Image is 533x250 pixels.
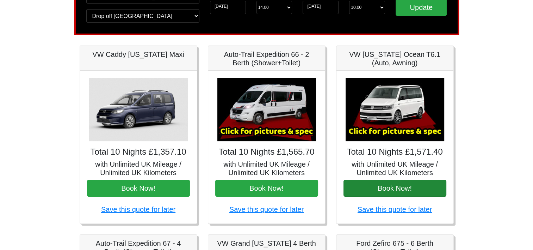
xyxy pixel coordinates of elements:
a: Save this quote for later [229,206,304,213]
h5: Auto-Trail Expedition 66 - 2 Berth (Shower+Toilet) [215,50,318,67]
img: Auto-Trail Expedition 66 - 2 Berth (Shower+Toilet) [217,78,316,141]
h4: Total 10 Nights £1,571.40 [343,147,446,157]
h5: VW Grand [US_STATE] 4 Berth [215,239,318,248]
input: Start Date [210,1,246,14]
h5: VW Caddy [US_STATE] Maxi [87,50,190,59]
button: Book Now! [87,180,190,197]
h5: with Unlimited UK Mileage / Unlimited UK Kilometers [87,160,190,177]
button: Book Now! [215,180,318,197]
img: VW California Ocean T6.1 (Auto, Awning) [346,78,444,141]
button: Book Now! [343,180,446,197]
h5: VW [US_STATE] Ocean T6.1 (Auto, Awning) [343,50,446,67]
h4: Total 10 Nights £1,565.70 [215,147,318,157]
h4: Total 10 Nights £1,357.10 [87,147,190,157]
a: Save this quote for later [101,206,175,213]
h5: with Unlimited UK Mileage / Unlimited UK Kilometers [343,160,446,177]
h5: with Unlimited UK Mileage / Unlimited UK Kilometers [215,160,318,177]
input: Return Date [303,1,339,14]
img: VW Caddy California Maxi [89,78,188,141]
a: Save this quote for later [358,206,432,213]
